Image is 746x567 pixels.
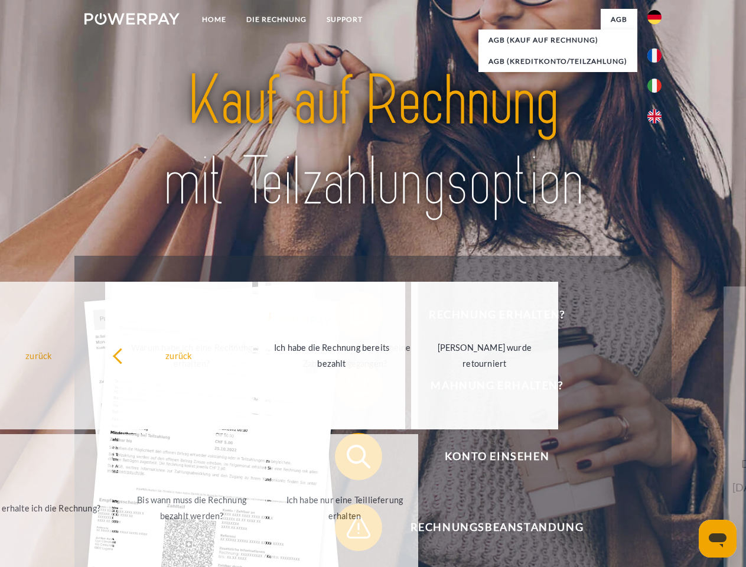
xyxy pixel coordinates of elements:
[335,433,642,480] button: Konto einsehen
[335,504,642,551] button: Rechnungsbeanstandung
[647,109,662,123] img: en
[352,504,641,551] span: Rechnungsbeanstandung
[84,13,180,25] img: logo-powerpay-white.svg
[112,347,245,363] div: zurück
[647,10,662,24] img: de
[352,433,641,480] span: Konto einsehen
[647,48,662,63] img: fr
[192,9,236,30] a: Home
[478,51,637,72] a: AGB (Kreditkonto/Teilzahlung)
[265,340,398,372] div: Ich habe die Rechnung bereits bezahlt
[601,9,637,30] a: agb
[647,79,662,93] img: it
[278,492,411,524] div: Ich habe nur eine Teillieferung erhalten
[113,57,633,226] img: title-powerpay_de.svg
[478,30,637,51] a: AGB (Kauf auf Rechnung)
[418,340,551,372] div: [PERSON_NAME] wurde retourniert
[125,492,258,524] div: Bis wann muss die Rechnung bezahlt werden?
[236,9,317,30] a: DIE RECHNUNG
[699,520,737,558] iframe: Schaltfläche zum Öffnen des Messaging-Fensters
[317,9,373,30] a: SUPPORT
